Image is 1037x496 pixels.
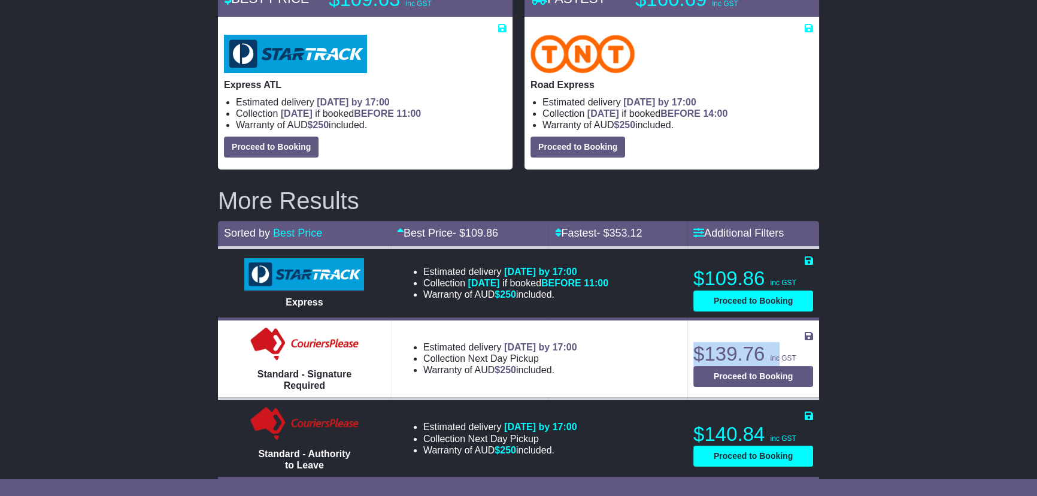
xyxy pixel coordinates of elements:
[495,445,516,455] span: $
[693,291,813,311] button: Proceed to Booking
[596,227,642,239] span: - $
[258,449,350,470] span: Standard - Authority to Leave
[313,120,329,130] span: 250
[423,341,577,353] li: Estimated delivery
[693,422,813,446] p: $140.84
[423,277,608,289] li: Collection
[396,108,421,119] span: 11:00
[495,365,516,375] span: $
[693,267,813,291] p: $109.86
[542,119,813,131] li: Warranty of AUD included.
[693,446,813,467] button: Proceed to Booking
[248,326,361,362] img: Couriers Please: Standard - Signature Required
[453,227,498,239] span: - $
[307,120,329,130] span: $
[236,96,507,108] li: Estimated delivery
[397,227,498,239] a: Best Price- $109.86
[465,227,498,239] span: 109.86
[281,108,421,119] span: if booked
[693,366,813,387] button: Proceed to Booking
[423,364,577,376] li: Warranty of AUD included.
[354,108,394,119] span: BEFORE
[500,289,516,300] span: 250
[286,297,323,307] span: Express
[244,258,364,291] img: StarTrack: Express
[500,445,516,455] span: 250
[423,289,608,300] li: Warranty of AUD included.
[504,342,577,352] span: [DATE] by 17:00
[693,342,813,366] p: $139.76
[281,108,313,119] span: [DATE]
[504,267,577,277] span: [DATE] by 17:00
[423,353,577,364] li: Collection
[495,289,516,300] span: $
[224,35,367,73] img: StarTrack: Express ATL
[619,120,635,130] span: 250
[770,354,796,362] span: inc GST
[530,35,635,73] img: TNT Domestic: Road Express
[423,266,608,277] li: Estimated delivery
[224,227,270,239] span: Sorted by
[587,108,727,119] span: if booked
[703,108,727,119] span: 14:00
[614,120,635,130] span: $
[660,108,701,119] span: BEFORE
[236,119,507,131] li: Warranty of AUD included.
[530,137,625,158] button: Proceed to Booking
[423,421,577,433] li: Estimated delivery
[468,353,539,364] span: Next Day Pickup
[623,97,696,107] span: [DATE] by 17:00
[317,97,390,107] span: [DATE] by 17:00
[273,227,322,239] a: Best Price
[587,108,619,119] span: [DATE]
[224,79,507,90] p: Express ATL
[257,369,351,391] span: Standard - Signature Required
[770,279,796,287] span: inc GST
[248,406,361,442] img: Couriers Please: Standard - Authority to Leave
[423,433,577,444] li: Collection
[542,108,813,119] li: Collection
[218,187,819,214] h2: More Results
[500,365,516,375] span: 250
[468,278,608,288] span: if booked
[468,434,539,444] span: Next Day Pickup
[554,227,642,239] a: Fastest- $353.12
[584,278,608,288] span: 11:00
[236,108,507,119] li: Collection
[770,434,796,443] span: inc GST
[530,79,813,90] p: Road Express
[609,227,642,239] span: 353.12
[423,444,577,456] li: Warranty of AUD included.
[224,137,319,158] button: Proceed to Booking
[693,227,784,239] a: Additional Filters
[504,422,577,432] span: [DATE] by 17:00
[468,278,500,288] span: [DATE]
[542,96,813,108] li: Estimated delivery
[541,278,581,288] span: BEFORE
